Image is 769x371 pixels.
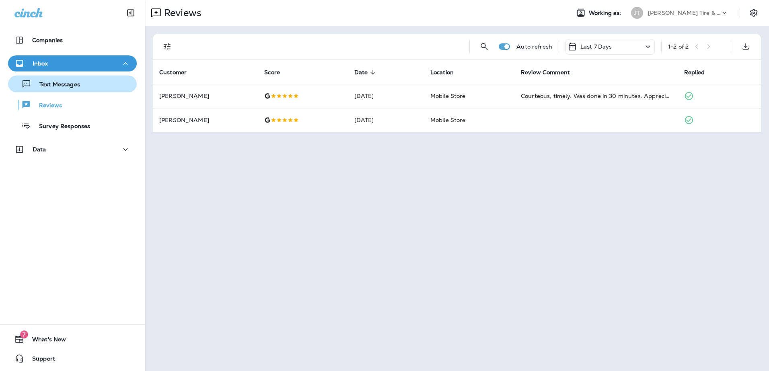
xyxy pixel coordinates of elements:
button: Data [8,141,137,157]
span: What's New [24,336,66,346]
span: Score [264,69,280,76]
span: Score [264,69,290,76]
button: Inbox [8,55,137,71]
span: Date [354,69,378,76]
button: Settings [746,6,761,20]
button: Collapse Sidebar [119,5,142,21]
button: Export as CSV [738,39,754,55]
p: Reviews [161,7,202,19]
span: Replied [684,69,705,76]
div: 1 - 2 of 2 [668,43,689,50]
span: Replied [684,69,716,76]
span: Review Comment [521,69,570,76]
button: 7What's New [8,331,137,347]
button: Text Messages [8,75,137,92]
p: Survey Responses [31,123,90,130]
button: Survey Responses [8,117,137,134]
p: [PERSON_NAME] [159,93,251,99]
p: [PERSON_NAME] [159,117,251,123]
p: Inbox [33,60,48,67]
div: Courteous, timely. Was done in 30 minutes. Appreciate your mobile service. [521,92,671,100]
p: Last 7 Days [580,43,612,50]
p: [PERSON_NAME] Tire & Auto [648,10,720,16]
span: Customer [159,69,187,76]
span: Mobile Store [430,92,466,100]
button: Support [8,351,137,367]
span: Customer [159,69,197,76]
p: Text Messages [31,81,80,89]
button: Reviews [8,96,137,113]
span: Review Comment [521,69,580,76]
td: [DATE] [348,108,424,132]
button: Filters [159,39,175,55]
button: Companies [8,32,137,48]
button: Search Reviews [476,39,492,55]
span: Date [354,69,368,76]
span: Location [430,69,464,76]
p: Data [33,146,46,153]
span: 7 [20,330,28,338]
span: Support [24,355,55,365]
p: Reviews [31,102,62,110]
p: Companies [32,37,63,43]
span: Location [430,69,454,76]
div: JT [631,7,643,19]
td: [DATE] [348,84,424,108]
span: Mobile Store [430,116,466,124]
span: Working as: [589,10,623,16]
p: Auto refresh [516,43,552,50]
